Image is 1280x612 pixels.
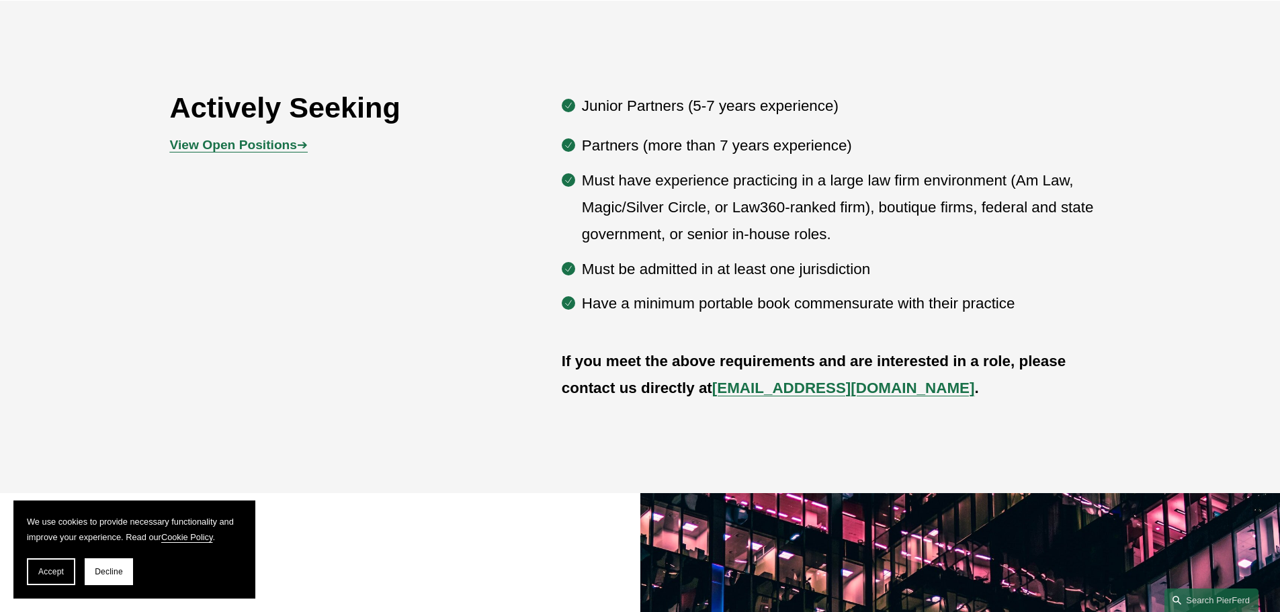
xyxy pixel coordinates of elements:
[1164,588,1258,612] a: Search this site
[161,532,213,542] a: Cookie Policy
[170,90,484,125] h2: Actively Seeking
[27,514,242,545] p: We use cookies to provide necessary functionality and improve your experience. Read our .
[170,138,297,152] strong: View Open Positions
[562,353,1070,396] strong: If you meet the above requirements and are interested in a role, please contact us directly at
[582,290,1111,317] p: Have a minimum portable book commensurate with their practice
[85,558,133,585] button: Decline
[582,256,1111,283] p: Must be admitted in at least one jurisdiction
[38,567,64,576] span: Accept
[582,93,1111,120] p: Junior Partners (5-7 years experience)
[170,138,308,152] a: View Open Positions➔
[582,167,1111,249] p: Must have experience practicing in a large law firm environment (Am Law, Magic/Silver Circle, or ...
[170,138,308,152] span: ➔
[712,380,975,396] a: [EMAIL_ADDRESS][DOMAIN_NAME]
[95,567,123,576] span: Decline
[582,132,1111,159] p: Partners (more than 7 years experience)
[974,380,978,396] strong: .
[13,500,255,599] section: Cookie banner
[27,558,75,585] button: Accept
